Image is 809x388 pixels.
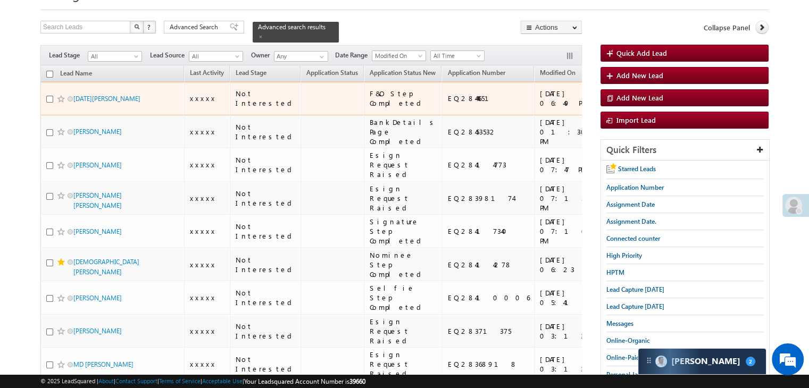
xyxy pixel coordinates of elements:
[606,234,660,242] span: Connected counter
[190,127,216,136] span: xxxxx
[616,93,663,102] span: Add New Lead
[616,48,667,57] span: Quick Add Lead
[98,377,114,384] a: About
[606,302,664,310] span: Lead Capture [DATE]
[55,68,97,81] a: Lead Name
[447,226,529,236] div: EQ28417340
[189,52,240,61] span: All
[370,150,437,179] div: Esign Request Raised
[301,67,363,81] a: Application Status
[190,226,216,235] span: xxxxx
[190,94,216,103] span: xxxxx
[618,165,656,173] span: Starred Leads
[88,51,142,62] a: All
[521,21,582,34] button: Actions
[73,360,134,368] a: MD [PERSON_NAME]
[236,222,296,241] div: Not Interested
[370,89,437,108] div: F&O Step Completed
[606,251,642,259] span: High Priority
[540,69,576,77] span: Modified On
[88,52,139,61] span: All
[335,50,372,60] span: Date Range
[190,160,216,169] span: xxxxx
[159,377,201,384] a: Terms of Service
[606,217,656,225] span: Assignment Date.
[540,117,602,146] div: [DATE] 01:30 PM
[73,128,122,136] a: [PERSON_NAME]
[431,51,481,61] span: All Time
[147,22,152,31] span: ?
[540,217,602,246] div: [DATE] 07:10 PM
[189,51,243,62] a: All
[540,355,602,374] div: [DATE] 03:13 PM
[606,336,650,344] span: Online-Organic
[306,69,358,77] span: Application Status
[236,89,296,108] div: Not Interested
[370,283,437,312] div: Selfie Step Completed
[150,50,189,60] span: Lead Source
[190,193,216,203] span: xxxxx
[540,155,602,174] div: [DATE] 07:47 PM
[49,50,88,60] span: Lead Stage
[40,376,365,386] span: © 2025 LeadSquared | | | | |
[236,122,296,141] div: Not Interested
[73,258,139,276] a: [DEMOGRAPHIC_DATA][PERSON_NAME]
[606,200,655,208] span: Assignment Date
[244,377,365,385] span: Your Leadsquared Account Number is
[447,94,529,103] div: EQ28444651
[143,21,156,33] button: ?
[601,140,769,161] div: Quick Filters
[616,71,663,80] span: Add New Lead
[145,305,193,319] em: Start Chat
[258,23,326,31] span: Advanced search results
[274,51,328,62] input: Type to Search
[606,370,643,378] span: Personal Jan.
[236,69,266,77] span: Lead Stage
[447,193,529,203] div: EQ28398174
[372,50,426,61] a: Modified On
[540,255,602,274] div: [DATE] 06:23 PM
[370,250,437,279] div: Nominee Step Completed
[190,359,216,368] span: xxxxx
[236,322,296,341] div: Not Interested
[73,327,122,335] a: [PERSON_NAME]
[370,317,437,345] div: Esign Request Raised
[370,184,437,213] div: Esign Request Raised
[190,293,216,302] span: xxxxx
[370,217,437,246] div: Signature Step Completed
[202,377,243,384] a: Acceptable Use
[18,56,45,70] img: d_60004797649_company_0_60004797649
[746,357,755,366] span: 2
[447,260,529,269] div: EQ28414278
[73,95,140,103] a: [DATE][PERSON_NAME]
[134,24,139,29] img: Search
[236,288,296,307] div: Not Interested
[73,227,122,235] a: [PERSON_NAME]
[46,71,53,78] input: Check all records
[55,56,179,70] div: Chat with us now
[190,326,216,335] span: xxxxx
[606,353,640,361] span: Online-Paid
[372,51,423,61] span: Modified On
[606,319,633,327] span: Messages
[185,67,229,81] a: Last Activity
[370,69,436,77] span: Application Status New
[606,285,664,293] span: Lead Capture [DATE]
[14,98,194,296] textarea: Type your message and hit 'Enter'
[535,67,581,81] a: Modified On
[314,52,327,62] a: Show All Items
[645,356,653,365] img: carter-drag
[364,67,441,81] a: Application Status New
[251,50,274,60] span: Owner
[236,355,296,374] div: Not Interested
[447,326,529,336] div: EQ28371375
[174,5,200,31] div: Minimize live chat window
[370,117,437,146] div: BankDetails Page Completed
[540,184,602,213] div: [DATE] 07:13 PM
[447,127,529,137] div: EQ28453532
[73,294,122,302] a: [PERSON_NAME]
[447,293,529,302] div: EQ28410006
[447,69,505,77] span: Application Number
[170,22,221,32] span: Advanced Search
[447,160,529,170] div: EQ28414773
